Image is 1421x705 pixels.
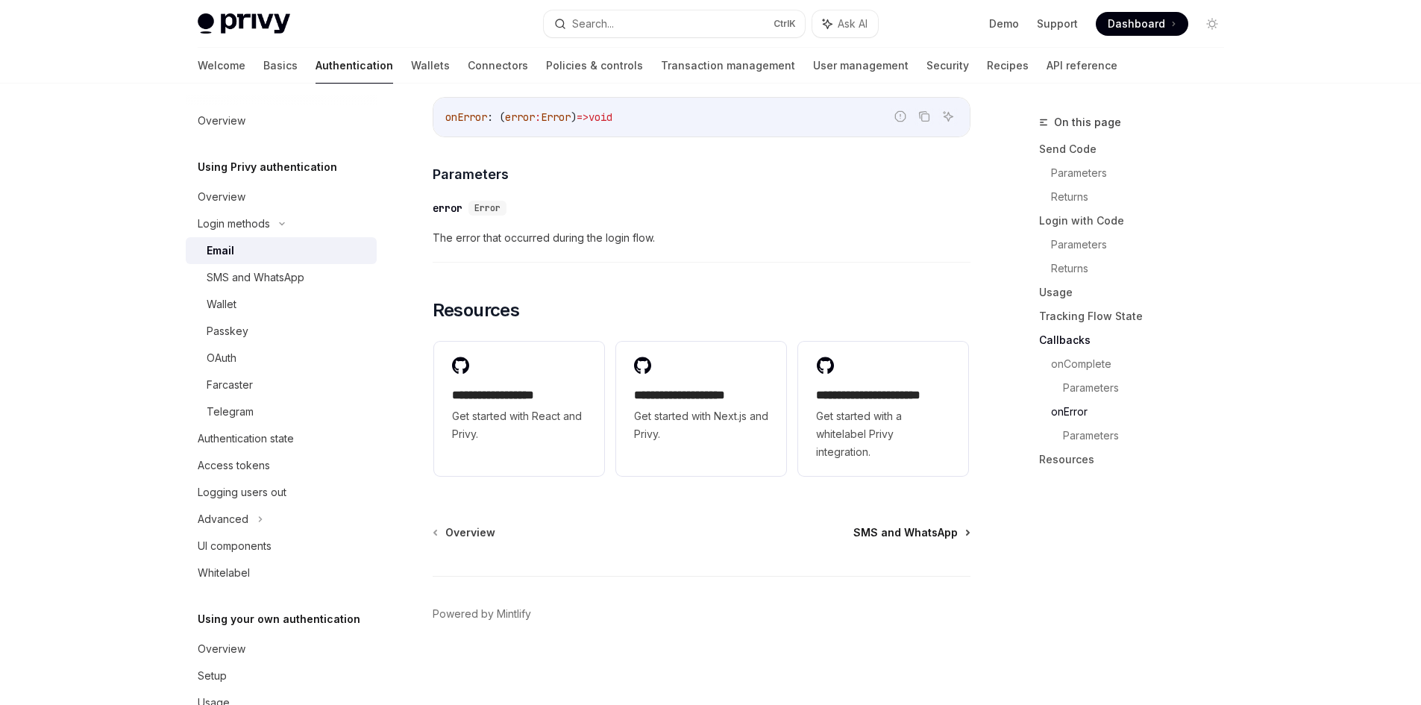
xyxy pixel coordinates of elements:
div: Overview [198,188,245,206]
div: Overview [198,112,245,130]
a: Transaction management [661,48,795,84]
a: Email [186,237,377,264]
span: : [535,110,541,124]
div: Farcaster [207,376,253,394]
button: Search...CtrlK [544,10,805,37]
a: Overview [186,107,377,134]
span: Error [474,202,501,214]
span: Dashboard [1108,16,1165,31]
div: Setup [198,667,227,685]
div: Advanced [198,510,248,528]
a: Dashboard [1096,12,1188,36]
a: Parameters [1051,161,1236,185]
div: UI components [198,537,272,555]
a: Wallets [411,48,450,84]
div: Access tokens [198,457,270,474]
a: Telegram [186,398,377,425]
div: Logging users out [198,483,286,501]
a: Farcaster [186,372,377,398]
a: Overview [186,636,377,662]
a: Passkey [186,318,377,345]
a: Send Code [1039,137,1236,161]
div: Search... [572,15,614,33]
span: void [589,110,612,124]
h5: Using Privy authentication [198,158,337,176]
button: Ask AI [812,10,878,37]
span: error [505,110,535,124]
span: Resources [433,298,520,322]
a: User management [813,48,909,84]
span: Get started with Next.js and Privy. [634,407,768,443]
h5: Using your own authentication [198,610,360,628]
button: Copy the contents from the code block [915,107,934,126]
button: Report incorrect code [891,107,910,126]
a: Parameters [1063,424,1236,448]
span: Ask AI [838,16,868,31]
span: The error that occurred during the login flow. [433,229,970,247]
a: Support [1037,16,1078,31]
a: Recipes [987,48,1029,84]
a: Tracking Flow State [1039,304,1236,328]
a: Returns [1051,185,1236,209]
button: Toggle dark mode [1200,12,1224,36]
span: onError [445,110,487,124]
a: Wallet [186,291,377,318]
a: Logging users out [186,479,377,506]
span: Get started with React and Privy. [452,407,586,443]
div: Whitelabel [198,564,250,582]
a: Authentication [316,48,393,84]
div: Overview [198,640,245,658]
span: Ctrl K [774,18,796,30]
a: Demo [989,16,1019,31]
a: Access tokens [186,452,377,479]
a: Parameters [1063,376,1236,400]
a: SMS and WhatsApp [853,525,969,540]
a: Basics [263,48,298,84]
a: Powered by Mintlify [433,607,531,621]
span: Overview [445,525,495,540]
a: Authentication state [186,425,377,452]
div: SMS and WhatsApp [207,269,304,286]
span: => [577,110,589,124]
div: Passkey [207,322,248,340]
div: error [433,201,462,216]
div: OAuth [207,349,236,367]
div: Email [207,242,234,260]
a: Policies & controls [546,48,643,84]
div: Telegram [207,403,254,421]
a: Parameters [1051,233,1236,257]
a: Overview [434,525,495,540]
img: light logo [198,13,290,34]
a: SMS and WhatsApp [186,264,377,291]
a: UI components [186,533,377,560]
div: Authentication state [198,430,294,448]
a: Returns [1051,257,1236,281]
a: Login with Code [1039,209,1236,233]
a: Security [926,48,969,84]
span: Get started with a whitelabel Privy integration. [816,407,950,461]
span: On this page [1054,113,1121,131]
a: Callbacks [1039,328,1236,352]
a: onComplete [1051,352,1236,376]
div: Login methods [198,215,270,233]
a: Overview [186,184,377,210]
button: Ask AI [938,107,958,126]
a: Connectors [468,48,528,84]
a: API reference [1047,48,1117,84]
span: : ( [487,110,505,124]
span: Error [541,110,571,124]
a: Welcome [198,48,245,84]
a: onError [1051,400,1236,424]
a: Setup [186,662,377,689]
span: Parameters [433,164,509,184]
span: SMS and WhatsApp [853,525,958,540]
a: Resources [1039,448,1236,471]
a: Usage [1039,281,1236,304]
span: ) [571,110,577,124]
div: Wallet [207,295,236,313]
a: OAuth [186,345,377,372]
a: Whitelabel [186,560,377,586]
